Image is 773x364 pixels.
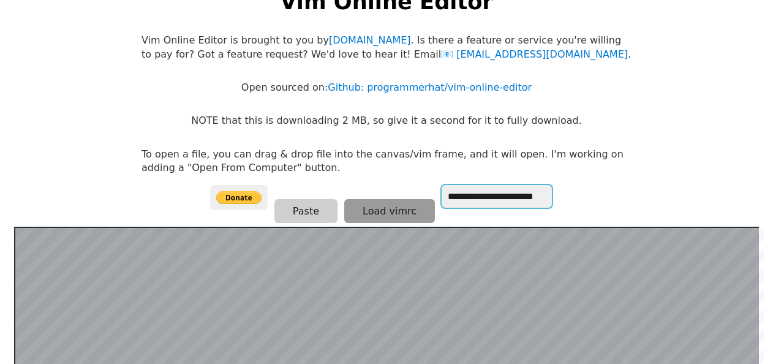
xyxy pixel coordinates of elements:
a: [DOMAIN_NAME] [329,34,411,46]
p: Vim Online Editor is brought to you by . Is there a feature or service you're willing to pay for?... [141,34,632,61]
button: Paste [274,199,337,223]
button: Load vimrc [344,199,435,223]
p: To open a file, you can drag & drop file into the canvas/vim frame, and it will open. I'm working... [141,148,632,175]
p: Open sourced on: [241,81,532,94]
a: [EMAIL_ADDRESS][DOMAIN_NAME] [441,48,628,60]
a: Github: programmerhat/vim-online-editor [328,82,532,93]
p: NOTE that this is downloading 2 MB, so give it a second for it to fully download. [191,114,581,127]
